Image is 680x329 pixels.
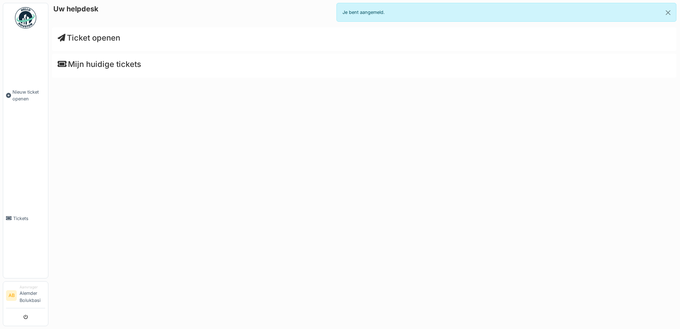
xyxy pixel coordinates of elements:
div: Je bent aangemeld. [336,3,676,22]
span: Tickets [13,215,45,222]
div: Aanvrager [20,284,45,290]
h4: Mijn huidige tickets [58,59,671,69]
a: AB AanvragerAlemder Bolukbasi [6,284,45,308]
h6: Uw helpdesk [53,5,99,13]
li: AB [6,290,17,301]
button: Close [660,3,676,22]
span: Nieuw ticket openen [12,89,45,102]
li: Alemder Bolukbasi [20,284,45,307]
a: Nieuw ticket openen [3,32,48,159]
a: Ticket openen [58,33,120,42]
a: Tickets [3,159,48,278]
img: Badge_color-CXgf-gQk.svg [15,7,36,28]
